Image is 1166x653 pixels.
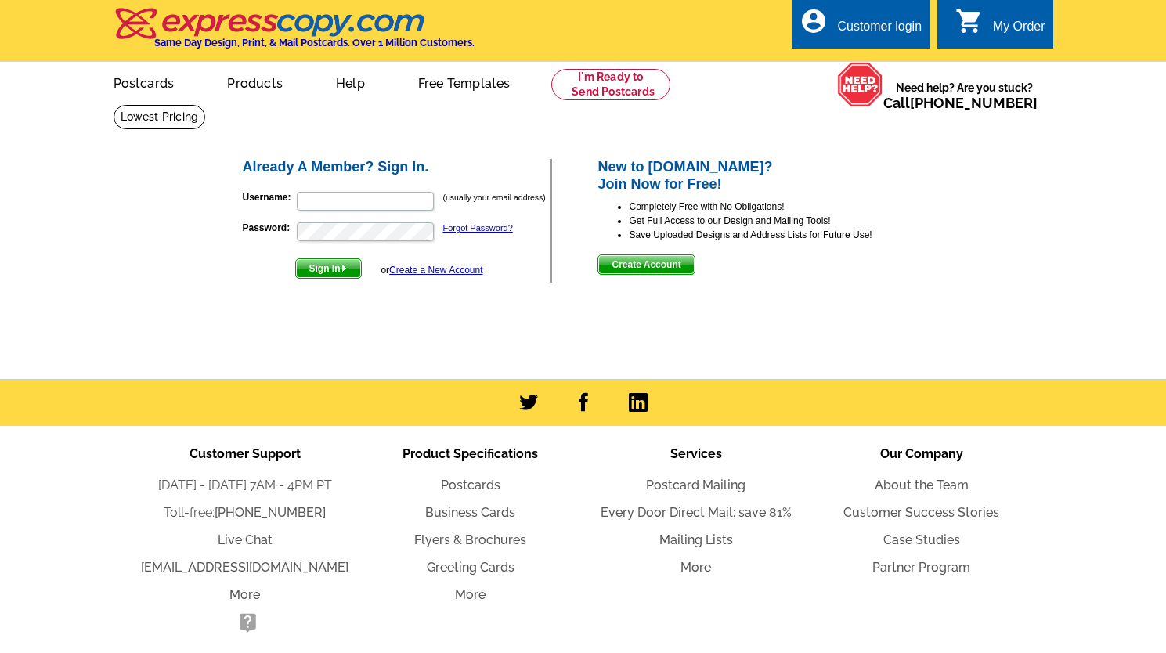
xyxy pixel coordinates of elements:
a: Business Cards [425,505,515,520]
span: Call [883,95,1038,111]
h2: New to [DOMAIN_NAME]? Join Now for Free! [597,159,926,193]
button: Create Account [597,254,695,275]
a: Help [311,63,390,100]
a: Same Day Design, Print, & Mail Postcards. Over 1 Million Customers. [114,19,475,49]
a: Postcards [88,63,200,100]
h2: Already A Member? Sign In. [243,159,551,176]
span: Create Account [598,255,694,274]
a: Mailing Lists [659,532,733,547]
a: About the Team [875,478,969,492]
span: Sign In [296,259,361,278]
i: shopping_cart [955,7,984,35]
li: Completely Free with No Obligations! [629,200,926,214]
label: Password: [243,221,295,235]
a: Free Templates [393,63,536,100]
a: [PHONE_NUMBER] [215,505,326,520]
a: More [455,587,486,602]
small: (usually your email address) [443,193,546,202]
a: shopping_cart My Order [955,17,1045,37]
a: Forgot Password? [443,223,513,233]
a: Create a New Account [389,265,482,276]
a: More [680,560,711,575]
a: Products [202,63,308,100]
span: Product Specifications [403,446,538,461]
div: Customer login [837,20,922,41]
a: [EMAIL_ADDRESS][DOMAIN_NAME] [141,560,348,575]
span: Need help? Are you stuck? [883,80,1045,111]
a: [PHONE_NUMBER] [910,95,1038,111]
a: Partner Program [872,560,970,575]
a: Flyers & Brochures [414,532,526,547]
a: Customer Success Stories [843,505,999,520]
span: Services [670,446,722,461]
li: Toll-free: [132,503,358,522]
img: button-next-arrow-white.png [341,265,348,272]
a: Postcard Mailing [646,478,745,492]
span: Customer Support [190,446,301,461]
li: Save Uploaded Designs and Address Lists for Future Use! [629,228,926,242]
a: Greeting Cards [427,560,514,575]
li: [DATE] - [DATE] 7AM - 4PM PT [132,476,358,495]
div: or [381,263,482,277]
a: Live Chat [218,532,273,547]
a: Case Studies [883,532,960,547]
label: Username: [243,190,295,204]
span: Our Company [880,446,963,461]
a: More [229,587,260,602]
div: My Order [993,20,1045,41]
a: Every Door Direct Mail: save 81% [601,505,792,520]
i: account_circle [800,7,828,35]
a: account_circle Customer login [800,17,922,37]
img: help [837,62,883,107]
h4: Same Day Design, Print, & Mail Postcards. Over 1 Million Customers. [154,37,475,49]
li: Get Full Access to our Design and Mailing Tools! [629,214,926,228]
button: Sign In [295,258,362,279]
a: Postcards [441,478,500,492]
